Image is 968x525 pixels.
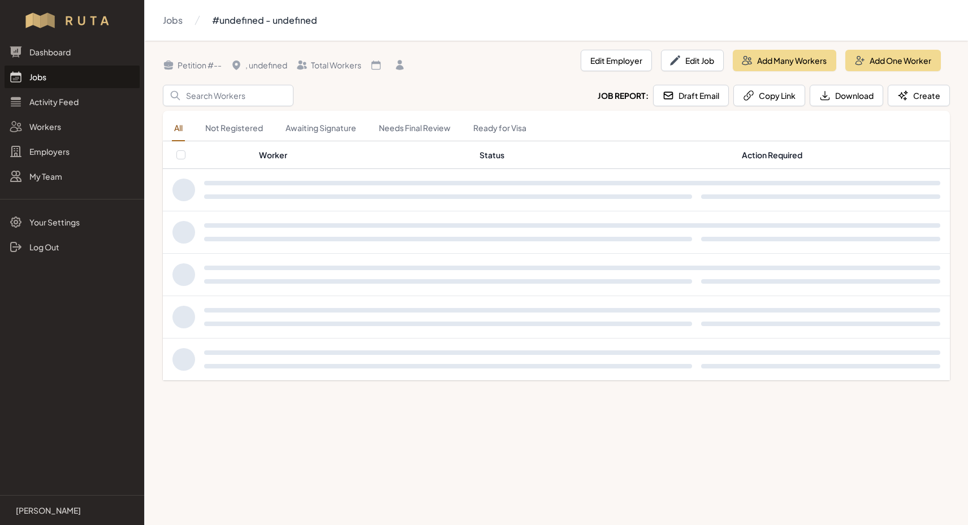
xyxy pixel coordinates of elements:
[24,11,120,29] img: Workflow
[888,85,950,106] button: Create
[9,505,135,516] a: [PERSON_NAME]
[598,90,649,101] h2: Job Report:
[581,50,652,71] button: Edit Employer
[283,115,358,141] a: Awaiting Signature
[163,59,222,71] div: Petition # --
[733,50,836,71] button: Add Many Workers
[163,9,183,32] a: Jobs
[259,149,466,160] div: Worker
[473,141,735,169] th: Status
[212,9,317,32] a: #undefined - undefined
[163,115,950,141] nav: Tabs
[5,236,140,258] a: Log Out
[5,90,140,113] a: Activity Feed
[5,211,140,233] a: Your Settings
[5,165,140,188] a: My Team
[845,50,941,71] button: Add One Worker
[163,85,293,106] input: Search Workers
[661,50,724,71] button: Edit Job
[163,9,317,32] nav: Breadcrumb
[377,115,453,141] a: Needs Final Review
[735,141,878,169] th: Action Required
[296,59,361,71] div: Total Workers
[471,115,529,141] a: Ready for Visa
[5,140,140,163] a: Employers
[733,85,805,106] button: Copy Link
[5,66,140,88] a: Jobs
[172,115,185,141] a: All
[231,59,287,71] div: , undefined
[653,85,729,106] button: Draft Email
[203,115,265,141] a: Not Registered
[16,505,81,516] p: [PERSON_NAME]
[5,41,140,63] a: Dashboard
[810,85,883,106] button: Download
[5,115,140,138] a: Workers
